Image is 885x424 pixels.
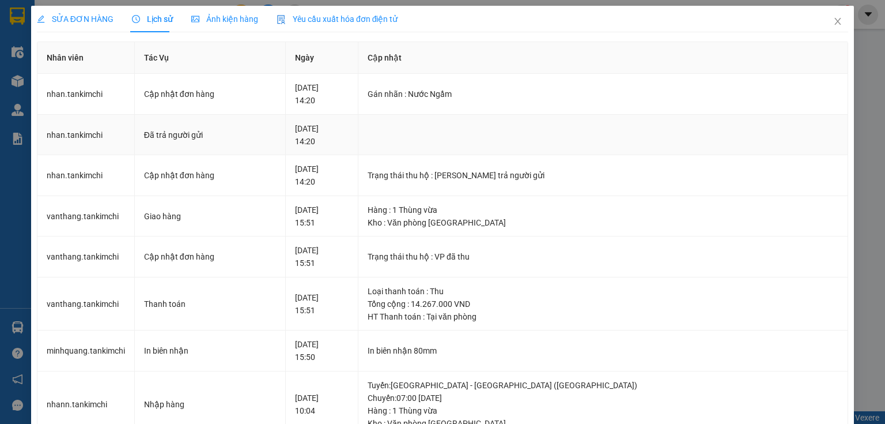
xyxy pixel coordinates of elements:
div: Kho : Văn phòng [GEOGRAPHIC_DATA] [368,216,838,229]
div: Thanh toán [144,298,277,310]
div: In biên nhận [144,344,277,357]
div: Đã trả người gửi [144,129,277,141]
span: close [833,17,842,26]
td: nhan.tankimchi [37,115,135,156]
div: Loại thanh toán : Thu [368,285,838,298]
th: Cập nhật [358,42,848,74]
td: vanthang.tankimchi [37,196,135,237]
div: HT Thanh toán : Tại văn phòng [368,310,838,323]
div: [DATE] 15:51 [295,244,349,269]
div: Cập nhật đơn hàng [144,169,277,182]
span: clock-circle [132,15,140,23]
td: minhquang.tankimchi [37,331,135,372]
div: Cập nhật đơn hàng [144,88,277,100]
th: Tác Vụ [135,42,286,74]
button: Close [822,6,854,38]
div: [DATE] 15:50 [295,338,349,363]
span: Ảnh kiện hàng [191,14,258,24]
td: vanthang.tankimchi [37,277,135,331]
div: Tuyến : [GEOGRAPHIC_DATA] - [GEOGRAPHIC_DATA] ([GEOGRAPHIC_DATA]) Chuyến: 07:00 [DATE] [368,379,838,404]
span: picture [191,15,199,23]
div: [DATE] 14:20 [295,122,349,148]
div: In biên nhận 80mm [368,344,838,357]
div: [DATE] 14:20 [295,163,349,188]
div: Hàng : 1 Thùng vừa [368,204,838,216]
div: Trạng thái thu hộ : [PERSON_NAME] trả người gửi [368,169,838,182]
div: Giao hàng [144,210,277,223]
div: Cập nhật đơn hàng [144,250,277,263]
span: Yêu cầu xuất hóa đơn điện tử [277,14,398,24]
td: nhan.tankimchi [37,74,135,115]
th: Ngày [286,42,358,74]
div: [DATE] 14:20 [295,81,349,107]
div: Gán nhãn : Nước Ngầm [368,88,838,100]
th: Nhân viên [37,42,135,74]
div: Trạng thái thu hộ : VP đã thu [368,250,838,263]
div: [DATE] 15:51 [295,204,349,229]
img: icon [277,15,286,24]
span: SỬA ĐƠN HÀNG [37,14,114,24]
div: Tổng cộng : 14.267.000 VND [368,298,838,310]
td: nhan.tankimchi [37,155,135,196]
td: vanthang.tankimchi [37,237,135,277]
span: Lịch sử [132,14,173,24]
div: [DATE] 15:51 [295,291,349,317]
div: Nhập hàng [144,398,277,411]
div: Hàng : 1 Thùng vừa [368,404,838,417]
span: edit [37,15,45,23]
div: [DATE] 10:04 [295,392,349,417]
